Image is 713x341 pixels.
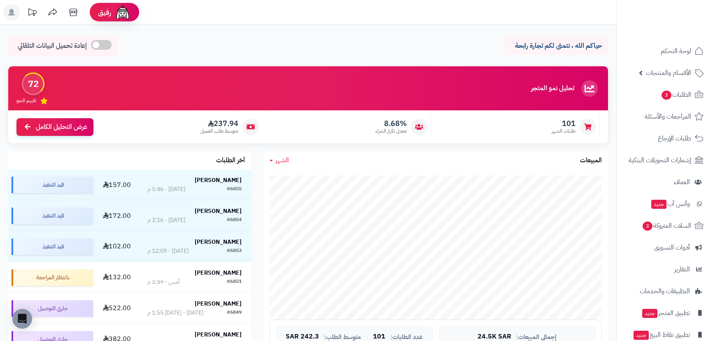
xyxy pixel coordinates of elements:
[634,331,649,340] span: جديد
[643,222,653,231] span: 3
[654,242,690,253] span: أدوات التسويق
[114,4,131,21] img: ai-face.png
[36,122,87,132] span: عرض التحليل الكامل
[216,157,245,164] h3: آخر الطلبات
[147,247,189,255] div: [DATE] - 12:09 م
[16,97,36,104] span: تقييم النمو
[147,185,185,194] div: [DATE] - 5:46 م
[286,333,319,341] span: 242.3 SAR
[195,330,242,339] strong: [PERSON_NAME]
[200,128,238,135] span: متوسط طلب العميل
[646,67,691,79] span: الأقسام والمنتجات
[650,198,690,210] span: وآتس آب
[633,329,690,341] span: تطبيق نقاط البيع
[622,303,708,323] a: تطبيق المتجرجديد
[22,4,42,23] a: تحديثات المنصة
[674,264,690,275] span: التقارير
[622,107,708,126] a: المراجعات والأسئلة
[552,128,576,135] span: طلبات الشهر
[96,170,138,200] td: 157.00
[96,262,138,293] td: 132.00
[658,133,691,144] span: طلبات الإرجاع
[227,185,242,194] div: #6855
[622,216,708,236] a: السلات المتروكة3
[657,19,705,36] img: logo-2.png
[642,220,691,231] span: السلات المتروكة
[622,194,708,214] a: وآتس آبجديد
[227,278,242,286] div: #6851
[645,111,691,122] span: المراجعات والأسئلة
[531,85,574,92] h3: تحليل نمو المتجر
[622,41,708,61] a: لوحة التحكم
[622,85,708,105] a: الطلبات3
[552,119,576,128] span: 101
[227,309,242,317] div: #6849
[195,207,242,215] strong: [PERSON_NAME]
[96,293,138,324] td: 522.00
[373,333,385,341] span: 101
[642,309,657,318] span: جديد
[12,177,93,193] div: قيد التنفيذ
[674,176,690,188] span: العملاء
[96,231,138,262] td: 102.00
[622,128,708,148] a: طلبات الإرجاع
[12,269,93,286] div: بانتظار المراجعة
[16,118,93,136] a: عرض التحليل الكامل
[147,309,203,317] div: [DATE] - [DATE] 1:55 م
[622,172,708,192] a: العملاء
[622,150,708,170] a: إشعارات التحويلات البنكية
[12,208,93,224] div: قيد التنفيذ
[580,157,602,164] h3: المبيعات
[651,200,666,209] span: جديد
[12,238,93,255] div: قيد التنفيذ
[195,269,242,277] strong: [PERSON_NAME]
[227,247,242,255] div: #6853
[366,334,368,340] span: |
[390,334,423,341] span: عدد الطلبات:
[622,281,708,301] a: التطبيقات والخدمات
[270,156,289,165] a: الشهر
[98,7,111,17] span: رفيق
[96,201,138,231] td: 172.00
[200,119,238,128] span: 237.94
[195,176,242,185] strong: [PERSON_NAME]
[641,307,690,319] span: تطبيق المتجر
[275,155,289,165] span: الشهر
[661,89,691,100] span: الطلبات
[147,216,185,224] div: [DATE] - 2:16 م
[640,285,690,297] span: التطبيقات والخدمات
[622,259,708,279] a: التقارير
[147,278,179,286] div: أمس - 2:39 م
[195,299,242,308] strong: [PERSON_NAME]
[511,41,602,51] p: حياكم الله ، نتمنى لكم تجارة رابحة
[18,41,87,51] span: إعادة تحميل البيانات التلقائي
[227,216,242,224] div: #6854
[629,154,691,166] span: إشعارات التحويلات البنكية
[195,238,242,246] strong: [PERSON_NAME]
[375,128,407,135] span: معدل تكرار الشراء
[622,238,708,257] a: أدوات التسويق
[516,334,557,341] span: إجمالي المبيعات:
[12,309,32,329] div: Open Intercom Messenger
[12,300,93,317] div: جاري التوصيل
[662,91,672,100] span: 3
[661,45,691,57] span: لوحة التحكم
[478,333,511,341] span: 24.5K SAR
[324,334,361,341] span: متوسط الطلب:
[375,119,407,128] span: 8.68%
